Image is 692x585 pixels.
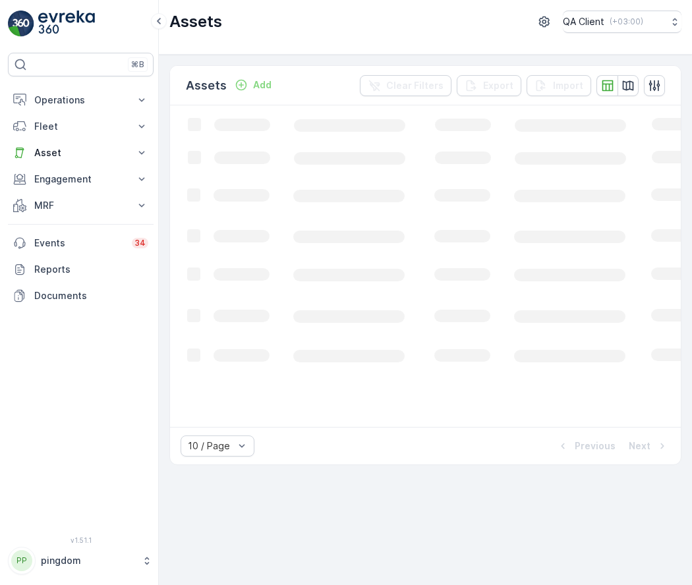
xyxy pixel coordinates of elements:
[8,230,154,256] a: Events34
[11,550,32,571] div: PP
[134,238,146,248] p: 34
[575,439,616,453] p: Previous
[186,76,227,95] p: Assets
[8,11,34,37] img: logo
[34,146,127,159] p: Asset
[527,75,591,96] button: Import
[38,11,95,37] img: logo_light-DOdMpM7g.png
[8,536,154,544] span: v 1.51.1
[610,16,643,27] p: ( +03:00 )
[34,94,127,107] p: Operations
[8,166,154,192] button: Engagement
[553,79,583,92] p: Import
[229,77,277,93] button: Add
[360,75,451,96] button: Clear Filters
[34,120,127,133] p: Fleet
[8,256,154,283] a: Reports
[131,59,144,70] p: ⌘B
[253,78,272,92] p: Add
[8,192,154,219] button: MRF
[629,439,650,453] p: Next
[8,140,154,166] button: Asset
[169,11,222,32] p: Assets
[563,11,681,33] button: QA Client(+03:00)
[34,263,148,276] p: Reports
[627,438,670,454] button: Next
[8,547,154,574] button: PPpingdom
[34,173,127,186] p: Engagement
[483,79,513,92] p: Export
[555,438,617,454] button: Previous
[34,237,124,250] p: Events
[34,289,148,302] p: Documents
[563,15,604,28] p: QA Client
[8,87,154,113] button: Operations
[457,75,521,96] button: Export
[34,199,127,212] p: MRF
[8,113,154,140] button: Fleet
[386,79,444,92] p: Clear Filters
[41,554,135,567] p: pingdom
[8,283,154,309] a: Documents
